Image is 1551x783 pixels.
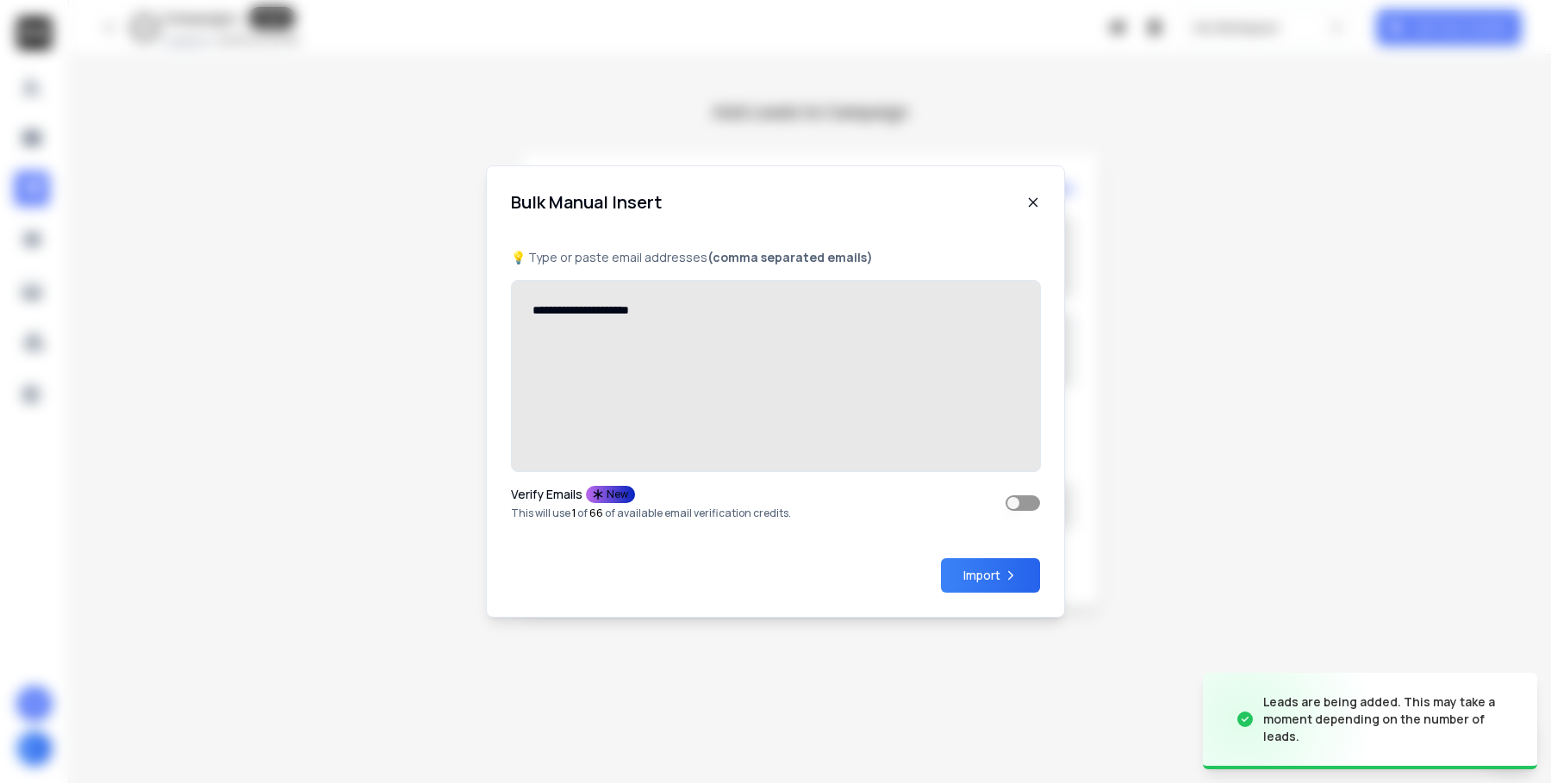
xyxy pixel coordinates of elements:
[511,506,791,520] p: This will use of of available email verification credits.
[941,558,1040,593] button: Import
[511,488,582,500] p: Verify Emails
[1263,693,1517,745] div: Leads are being added. This may take a moment depending on the number of leads.
[511,190,662,214] h1: Bulk Manual Insert
[572,506,576,520] span: 1
[511,249,1040,266] p: 💡 Type or paste email addresses
[1203,668,1375,771] img: image
[586,486,635,503] div: New
[589,506,603,520] span: 66
[707,249,873,265] b: (comma separated emails)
